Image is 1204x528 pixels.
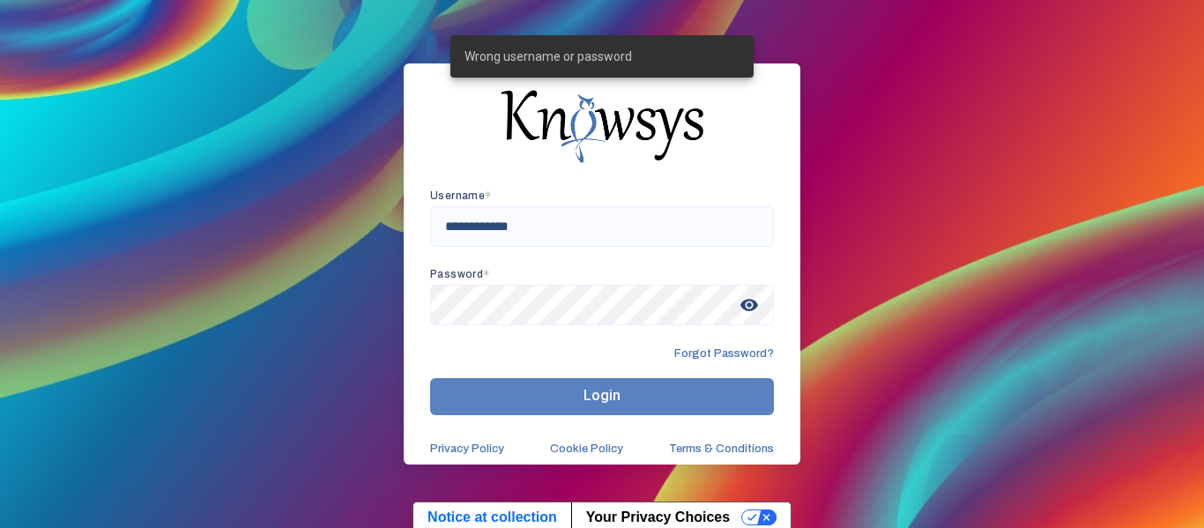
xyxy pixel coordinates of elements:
[583,387,621,404] span: Login
[430,378,774,415] button: Login
[550,442,623,456] a: Cookie Policy
[501,90,703,162] img: knowsys-logo.png
[465,48,632,65] span: Wrong username or password
[430,442,504,456] a: Privacy Policy
[674,346,774,361] span: Forgot Password?
[430,268,490,280] app-required-indication: Password
[430,190,492,202] app-required-indication: Username
[669,442,774,456] a: Terms & Conditions
[733,289,765,321] span: visibility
